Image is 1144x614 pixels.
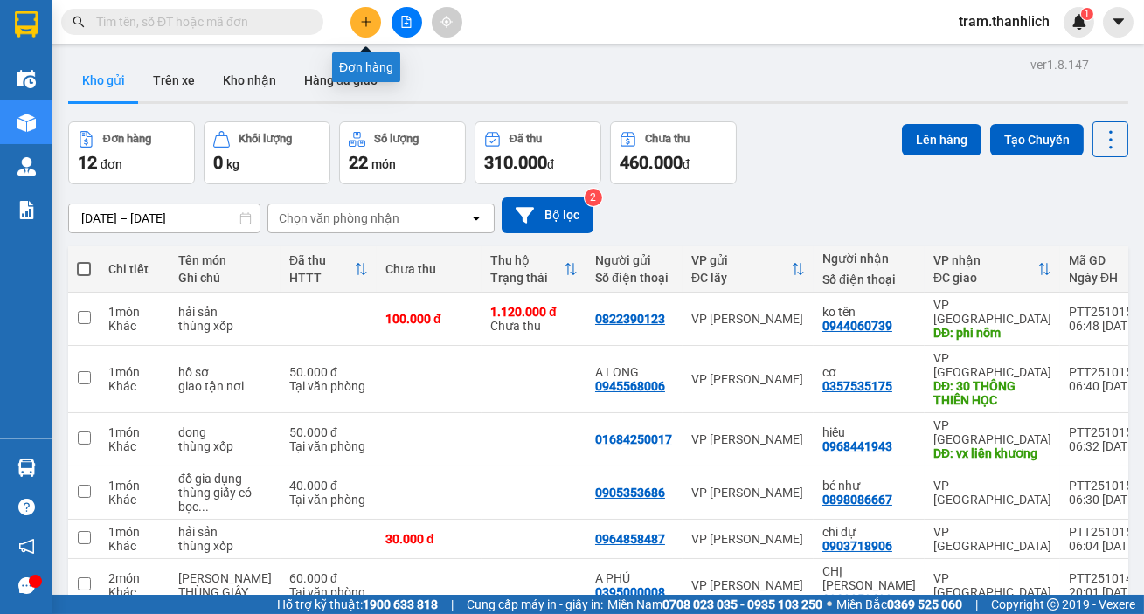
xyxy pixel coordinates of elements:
[385,262,473,276] div: Chưa thu
[178,486,272,514] div: thùng giấy có bọc mền
[585,189,602,206] sup: 2
[1030,55,1089,74] div: ver 1.8.147
[933,446,1051,460] div: DĐ: vx liên khương
[178,253,272,267] div: Tên món
[933,479,1051,507] div: VP [GEOGRAPHIC_DATA]
[933,298,1051,326] div: VP [GEOGRAPHIC_DATA]
[108,571,161,585] div: 2 món
[277,595,438,614] span: Hỗ trợ kỹ thuật:
[691,578,805,592] div: VP [PERSON_NAME]
[933,571,1051,599] div: VP [GEOGRAPHIC_DATA]
[822,365,916,379] div: cơ
[289,253,354,267] div: Đã thu
[108,379,161,393] div: Khác
[69,204,260,232] input: Select a date range.
[490,253,564,267] div: Thu hộ
[18,538,35,555] span: notification
[178,271,272,285] div: Ghi chú
[374,133,419,145] div: Số lượng
[139,59,209,101] button: Trên xe
[595,571,674,585] div: A PHÚ
[827,601,832,608] span: ⚪️
[385,532,473,546] div: 30.000 đ
[17,114,36,132] img: warehouse-icon
[822,439,892,453] div: 0968441943
[467,595,603,614] span: Cung cấp máy in - giấy in:
[108,319,161,333] div: Khác
[510,133,542,145] div: Đã thu
[469,211,483,225] svg: open
[822,592,892,606] div: 0908859498
[822,319,892,333] div: 0944060739
[289,571,368,585] div: 60.000 đ
[178,571,272,585] div: THANH LONG
[350,7,381,38] button: plus
[822,564,916,592] div: CHỊ TRINH
[490,305,578,333] div: Chưa thu
[822,539,892,553] div: 0903718906
[691,532,805,546] div: VP [PERSON_NAME]
[595,486,665,500] div: 0905353686
[595,271,674,285] div: Số điện thoại
[371,157,396,171] span: món
[178,585,272,599] div: THÙNG GIẤY
[691,312,805,326] div: VP [PERSON_NAME]
[990,124,1084,155] button: Tạo Chuyến
[279,210,399,227] div: Chọn văn phòng nhận
[933,351,1051,379] div: VP [GEOGRAPHIC_DATA]
[290,59,392,101] button: Hàng đã giao
[925,246,1060,293] th: Toggle SortBy
[178,305,272,319] div: hải sản
[78,152,97,173] span: 12
[178,539,272,553] div: thùng xốp
[822,479,916,493] div: bé như
[178,365,272,379] div: hồ sơ
[610,121,737,184] button: Chưa thu460.000đ
[502,197,593,233] button: Bộ lọc
[822,493,892,507] div: 0898086667
[239,133,292,145] div: Khối lượng
[332,52,400,82] div: Đơn hàng
[108,479,161,493] div: 1 món
[363,597,438,611] strong: 1900 633 818
[178,425,272,439] div: dong
[822,273,916,286] div: Số điện thoại
[108,525,161,539] div: 1 món
[432,7,462,38] button: aim
[213,152,223,173] span: 0
[289,425,368,439] div: 50.000 đ
[17,70,36,88] img: warehouse-icon
[822,379,892,393] div: 0357535175
[108,539,161,553] div: Khác
[17,459,36,477] img: warehouse-icon
[691,372,805,386] div: VP [PERSON_NAME]
[691,486,805,500] div: VP [PERSON_NAME]
[108,493,161,507] div: Khác
[178,439,272,453] div: thùng xốp
[289,493,368,507] div: Tại văn phòng
[18,499,35,515] span: question-circle
[902,124,981,155] button: Lên hàng
[1103,7,1134,38] button: caret-down
[662,597,822,611] strong: 0708 023 035 - 0935 103 250
[822,525,916,539] div: chi dự
[18,577,35,594] span: message
[595,532,665,546] div: 0964858487
[595,379,665,393] div: 0945568006
[339,121,466,184] button: Số lượng22món
[595,312,665,326] div: 0822390123
[103,133,151,145] div: Đơn hàng
[209,59,290,101] button: Kho nhận
[178,525,272,539] div: hải sản
[451,595,454,614] span: |
[933,326,1051,340] div: DĐ: phi nôm
[933,525,1051,553] div: VP [GEOGRAPHIC_DATA]
[68,121,195,184] button: Đơn hàng12đơn
[289,479,368,493] div: 40.000 đ
[289,379,368,393] div: Tại văn phòng
[490,271,564,285] div: Trạng thái
[73,16,85,28] span: search
[108,425,161,439] div: 1 món
[887,597,962,611] strong: 0369 525 060
[281,246,377,293] th: Toggle SortBy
